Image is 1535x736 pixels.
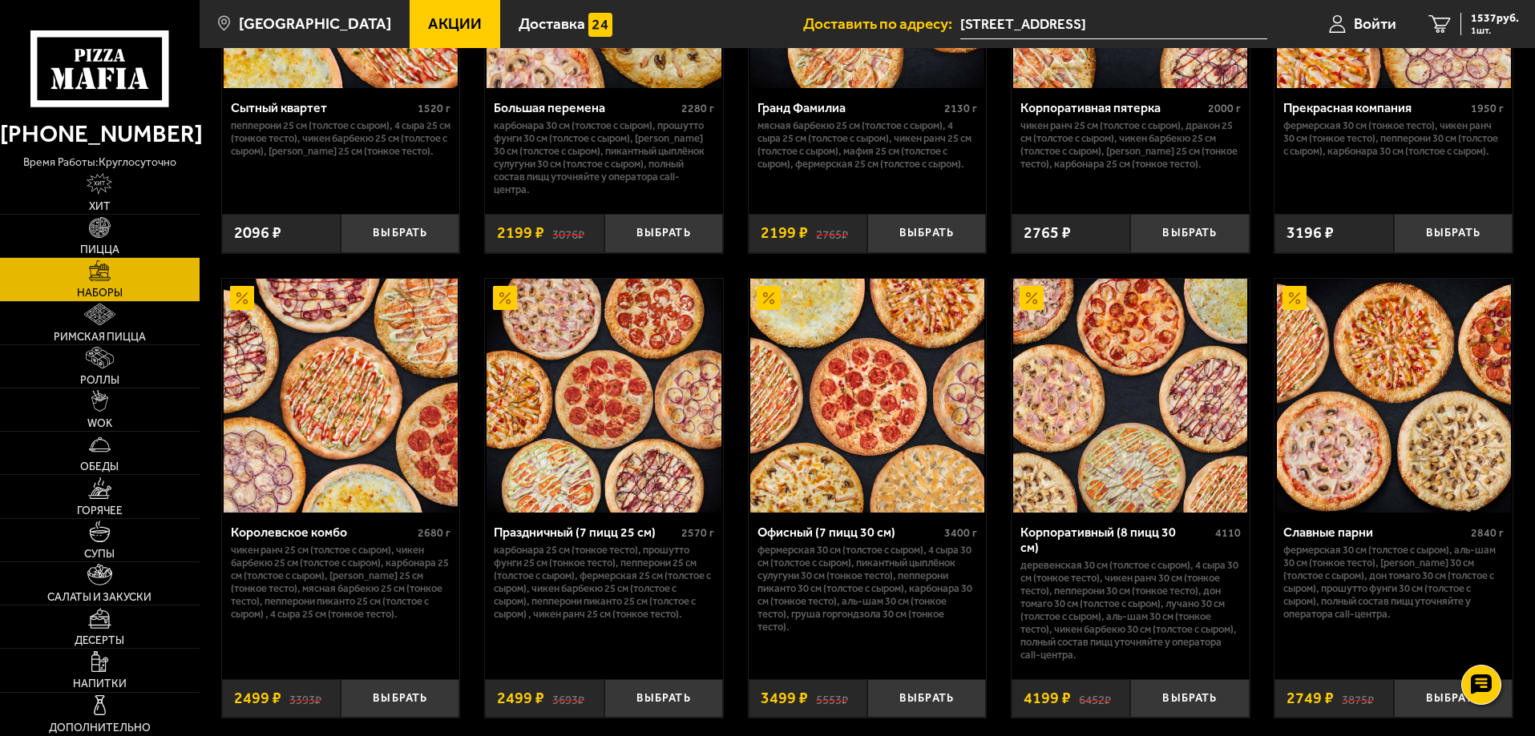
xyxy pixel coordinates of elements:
span: 1 шт. [1471,26,1519,35]
s: 3693 ₽ [552,690,584,706]
span: Напитки [73,678,127,690]
p: Чикен Ранч 25 см (толстое с сыром), Чикен Барбекю 25 см (толстое с сыром), Карбонара 25 см (толст... [231,544,451,621]
div: Офисный (7 пицц 30 см) [757,525,941,540]
span: 3400 г [944,526,977,540]
span: 1950 г [1471,102,1504,115]
s: 3875 ₽ [1342,690,1374,706]
p: Фермерская 30 см (толстое с сыром), Аль-Шам 30 см (тонкое тесто), [PERSON_NAME] 30 см (толстое с ... [1283,544,1504,621]
span: Горячее [77,505,123,517]
span: Акции [428,16,482,31]
img: Офисный (7 пицц 30 см) [750,279,984,513]
img: Акционный [1283,286,1307,310]
span: 4110 [1215,526,1241,540]
p: Деревенская 30 см (толстое с сыром), 4 сыра 30 см (тонкое тесто), Чикен Ранч 30 см (тонкое тесто)... [1020,559,1241,662]
button: Выбрать [1394,679,1513,718]
span: Дополнительно [49,722,151,734]
span: [GEOGRAPHIC_DATA] [239,16,391,31]
button: Выбрать [1130,214,1249,253]
span: 2499 ₽ [497,690,544,706]
input: Ваш адрес доставки [960,10,1267,39]
p: Фермерская 30 см (тонкое тесто), Чикен Ранч 30 см (тонкое тесто), Пепперони 30 см (толстое с сыро... [1283,119,1504,158]
span: 2570 г [681,526,714,540]
span: Комендантский проспект, 71 [960,10,1267,39]
span: Супы [84,549,115,560]
a: АкционныйКорпоративный (8 пицц 30 см) [1012,279,1250,513]
span: 2680 г [418,526,450,540]
button: Выбрать [341,214,459,253]
span: Римская пицца [54,332,146,343]
a: АкционныйКоролевское комбо [222,279,460,513]
s: 6452 ₽ [1079,690,1111,706]
span: Доставить по адресу: [803,16,960,31]
div: Гранд Фамилиа [757,100,941,115]
span: 2280 г [681,102,714,115]
span: 3196 ₽ [1287,225,1334,241]
img: Корпоративный (8 пицц 30 см) [1013,279,1247,513]
span: 2199 ₽ [497,225,544,241]
span: WOK [87,418,112,429]
span: 3499 ₽ [761,690,808,706]
span: Роллы [80,375,119,386]
span: 1537 руб. [1471,13,1519,24]
span: Войти [1354,16,1396,31]
span: Хит [89,201,111,212]
button: Выбрать [1130,679,1249,718]
button: Выбрать [604,679,723,718]
div: Королевское комбо [231,525,414,540]
span: 2096 ₽ [234,225,281,241]
p: Карбонара 30 см (толстое с сыром), Прошутто Фунги 30 см (толстое с сыром), [PERSON_NAME] 30 см (т... [494,119,714,196]
span: 1520 г [418,102,450,115]
a: АкционныйПраздничный (7 пицц 25 см) [485,279,723,513]
span: Пицца [80,244,119,255]
s: 3393 ₽ [289,690,321,706]
s: 3076 ₽ [552,225,584,241]
img: Королевское комбо [224,279,458,513]
a: АкционныйОфисный (7 пицц 30 см) [749,279,987,513]
button: Выбрать [341,679,459,718]
span: 2765 ₽ [1024,225,1071,241]
span: 2130 г [944,102,977,115]
img: Праздничный (7 пицц 25 см) [487,279,721,513]
button: Выбрать [867,679,986,718]
p: Карбонара 25 см (тонкое тесто), Прошутто Фунги 25 см (тонкое тесто), Пепперони 25 см (толстое с с... [494,544,714,621]
img: Акционный [1020,286,1044,310]
div: Сытный квартет [231,100,414,115]
p: Чикен Ранч 25 см (толстое с сыром), Дракон 25 см (толстое с сыром), Чикен Барбекю 25 см (толстое ... [1020,119,1241,171]
span: 2840 г [1471,526,1504,540]
span: Обеды [80,461,119,473]
img: Акционный [757,286,781,310]
span: 4199 ₽ [1024,690,1071,706]
div: Большая перемена [494,100,677,115]
div: Славные парни [1283,525,1467,540]
span: Доставка [519,16,585,31]
div: Корпоративная пятерка [1020,100,1204,115]
s: 2765 ₽ [816,225,848,241]
img: 15daf4d41897b9f0e9f617042186c801.svg [588,13,612,37]
button: Выбрать [604,214,723,253]
span: 2000 г [1208,102,1241,115]
p: Фермерская 30 см (толстое с сыром), 4 сыра 30 см (толстое с сыром), Пикантный цыплёнок сулугуни 3... [757,544,978,633]
p: Мясная Барбекю 25 см (толстое с сыром), 4 сыра 25 см (толстое с сыром), Чикен Ранч 25 см (толстое... [757,119,978,171]
s: 5553 ₽ [816,690,848,706]
img: Акционный [230,286,254,310]
img: Акционный [493,286,517,310]
p: Пепперони 25 см (толстое с сыром), 4 сыра 25 см (тонкое тесто), Чикен Барбекю 25 см (толстое с сы... [231,119,451,158]
div: Праздничный (7 пицц 25 см) [494,525,677,540]
span: 2499 ₽ [234,690,281,706]
span: 2749 ₽ [1287,690,1334,706]
button: Выбрать [867,214,986,253]
a: АкционныйСлавные парни [1274,279,1513,513]
span: 2199 ₽ [761,225,808,241]
span: Десерты [75,635,124,646]
span: Салаты и закуски [47,592,151,603]
img: Славные парни [1277,279,1511,513]
span: Наборы [77,288,123,299]
button: Выбрать [1394,214,1513,253]
div: Прекрасная компания [1283,100,1467,115]
div: Корпоративный (8 пицц 30 см) [1020,525,1211,555]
